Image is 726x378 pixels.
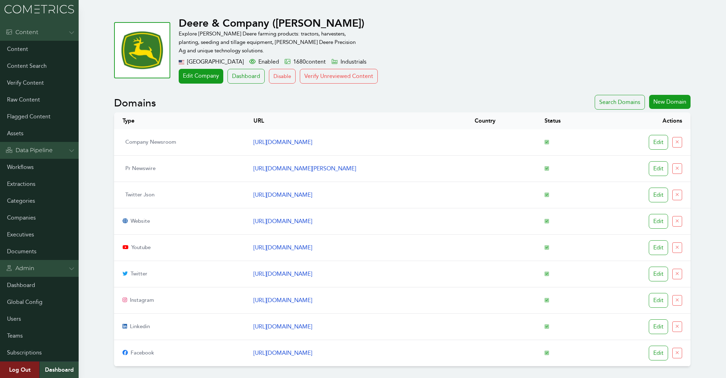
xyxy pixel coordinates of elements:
div: Content [6,28,38,37]
div: Edit [649,188,668,202]
a: [URL][DOMAIN_NAME] [253,218,312,224]
th: Actions [597,112,691,129]
div: Edit [649,135,668,150]
p: youtube [123,243,237,252]
div: Admin [6,264,34,273]
a: Edit Company [179,69,223,84]
p: pr newswire [123,164,237,173]
a: [URL][DOMAIN_NAME] [253,139,312,145]
div: Edit [649,161,668,176]
a: Dashboard [227,69,265,84]
div: Industrials [331,58,367,66]
div: Edit [649,267,668,281]
th: Type [114,112,245,129]
th: URL [245,112,467,129]
a: [URL][DOMAIN_NAME][PERSON_NAME] [253,165,356,172]
a: [URL][DOMAIN_NAME] [253,350,312,356]
div: Edit [649,319,668,334]
p: facebook [123,349,237,357]
a: [URL][DOMAIN_NAME] [253,244,312,251]
p: twitter [123,270,237,278]
div: Edit [649,240,668,255]
div: Edit [649,214,668,229]
div: Search Domains [595,95,645,110]
a: [URL][DOMAIN_NAME] [253,297,312,304]
a: [URL][DOMAIN_NAME] [253,323,312,330]
div: Edit [649,346,668,360]
a: Dashboard [39,361,79,378]
div: Enabled [249,58,279,66]
p: Explore [PERSON_NAME] Deere farming products: tractors, harvesters, planting, seeding and tillage... [179,30,358,55]
div: [GEOGRAPHIC_DATA] [179,58,244,66]
p: linkedin [123,322,237,331]
th: Country [466,112,536,129]
button: Verify Unreviewed Content [300,69,378,84]
div: New Domain [649,95,691,109]
a: [URL][DOMAIN_NAME] [253,271,312,277]
div: 1680 content [285,58,326,66]
a: [URL][DOMAIN_NAME] [253,191,312,198]
p: instagram [123,296,237,305]
div: Data Pipeline [6,146,53,155]
p: twitter json [123,191,237,199]
h2: Domains [114,97,156,110]
p: website [123,217,237,226]
th: Status [536,112,597,129]
h1: Deere & Company ([PERSON_NAME]) [179,17,611,30]
button: Disable [269,69,296,84]
p: company newsroom [123,138,237,146]
div: Edit [649,293,668,308]
span: Disable [273,73,291,79]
